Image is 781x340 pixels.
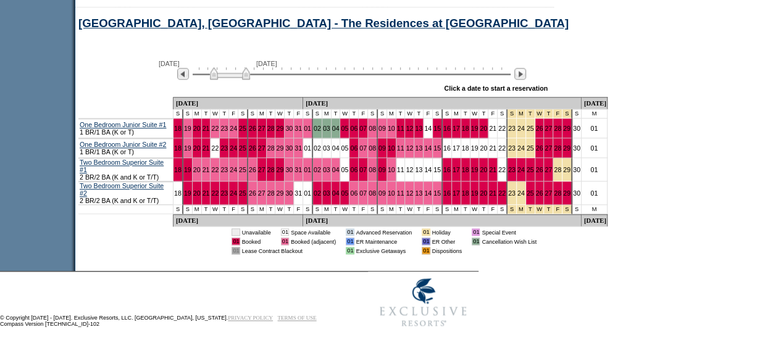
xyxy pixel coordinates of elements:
td: Thanksgiving [526,205,535,214]
a: 30 [285,125,293,132]
a: 30 [285,189,293,197]
a: 26 [249,166,256,173]
td: Thanksgiving [526,109,535,118]
a: 26 [536,144,543,152]
a: 04 [332,144,340,152]
td: T [202,109,211,118]
a: 02 [314,189,321,197]
a: 17 [453,125,460,132]
a: 05 [341,189,348,197]
a: One Bedroom Junior Suite #2 [80,141,166,148]
td: F [488,205,498,214]
a: 17 [453,144,460,152]
a: 30 [573,125,580,132]
a: 01 [590,125,598,132]
a: 21 [203,189,210,197]
a: 18 [174,166,182,173]
a: 01 [590,166,598,173]
a: 19 [471,144,478,152]
a: 09 [378,189,386,197]
td: T [414,109,424,118]
a: 15 [433,144,441,152]
a: 24 [517,166,525,173]
td: 01 [346,228,354,236]
td: T [267,205,276,214]
a: 31 [294,189,302,197]
a: 24 [230,189,237,197]
a: 07 [359,189,367,197]
a: 20 [193,144,201,152]
td: S [238,205,248,214]
td: S [183,109,193,118]
a: 07 [359,144,367,152]
a: 08 [369,166,376,173]
a: 29 [276,166,283,173]
a: 06 [350,166,357,173]
td: T [349,205,359,214]
a: 06 [350,125,357,132]
td: Thanksgiving [517,109,526,118]
a: 07 [359,125,367,132]
a: 25 [239,166,246,173]
a: 20 [193,166,201,173]
a: 24 [230,125,237,132]
a: 28 [554,125,561,132]
a: 11 [397,189,404,197]
a: 28 [267,166,275,173]
td: S [248,205,257,214]
img: Exclusive Resorts [368,272,478,333]
a: 29 [563,144,570,152]
td: M [582,109,608,118]
td: M [452,205,461,214]
td: S [443,205,452,214]
a: 26 [249,189,256,197]
td: T [396,109,406,118]
a: 29 [276,144,283,152]
a: 20 [480,144,487,152]
a: 09 [378,166,386,173]
div: Click a date to start a reservation [444,85,548,92]
a: 18 [462,125,469,132]
a: 22 [498,189,506,197]
img: Next [514,68,526,80]
td: 01 [281,228,289,236]
td: W [470,205,480,214]
a: 28 [554,189,561,197]
a: 30 [285,144,293,152]
td: F [229,109,238,118]
td: Thanksgiving [535,109,545,118]
a: 23 [508,189,516,197]
a: 18 [174,125,182,132]
td: S [498,205,507,214]
a: 24 [517,144,525,152]
td: W [211,109,220,118]
a: 21 [203,125,210,132]
td: F [424,205,433,214]
a: 27 [258,144,265,152]
a: 30 [573,144,580,152]
a: 29 [563,125,570,132]
td: W [340,205,349,214]
a: 13 [415,144,422,152]
td: S [433,109,443,118]
td: F [229,205,238,214]
a: 13 [415,189,422,197]
td: S [572,109,582,118]
td: S [378,109,387,118]
td: F [424,109,433,118]
a: 14 [424,144,432,152]
td: M [193,205,202,214]
td: F [359,109,368,118]
a: 19 [471,125,478,132]
td: W [405,109,414,118]
a: 20 [193,189,201,197]
td: M [387,205,396,214]
td: M [322,205,332,214]
a: 24 [230,144,237,152]
a: 02 [314,166,321,173]
a: 23 [220,166,228,173]
a: 12 [406,166,413,173]
td: S [368,205,378,214]
a: 02 [314,125,321,132]
a: 20 [480,125,487,132]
